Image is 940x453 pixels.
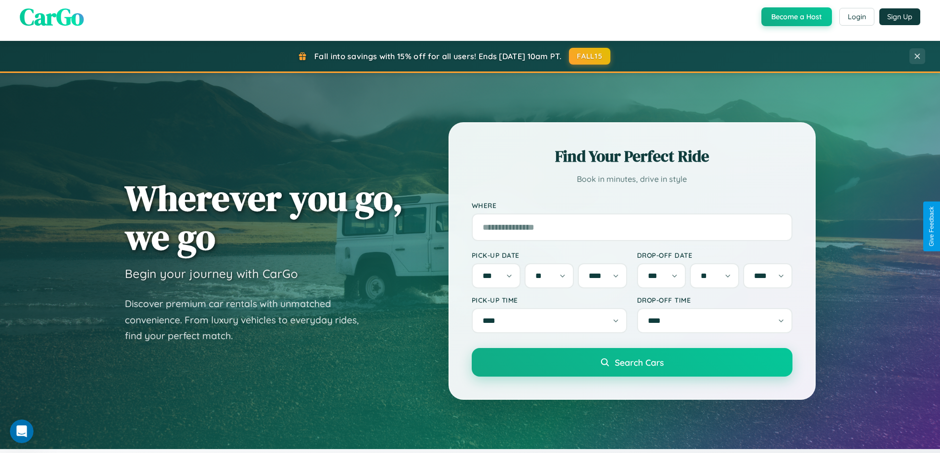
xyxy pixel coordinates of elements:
label: Drop-off Date [637,251,792,259]
span: CarGo [20,0,84,33]
label: Drop-off Time [637,296,792,304]
p: Book in minutes, drive in style [472,172,792,186]
button: FALL15 [569,48,610,65]
button: Search Cars [472,348,792,377]
button: Login [839,8,874,26]
label: Where [472,201,792,209]
button: Become a Host [761,7,832,26]
span: Search Cars [615,357,664,368]
div: Give Feedback [928,207,935,246]
h2: Find Your Perfect Ride [472,145,792,167]
button: Sign Up [879,8,920,25]
h3: Begin your journey with CarGo [125,266,298,281]
h1: Wherever you go, we go [125,178,403,256]
span: Fall into savings with 15% off for all users! Ends [DATE] 10am PT. [314,51,562,61]
iframe: Intercom live chat [10,419,34,443]
p: Discover premium car rentals with unmatched convenience. From luxury vehicles to everyday rides, ... [125,296,372,344]
label: Pick-up Time [472,296,627,304]
label: Pick-up Date [472,251,627,259]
